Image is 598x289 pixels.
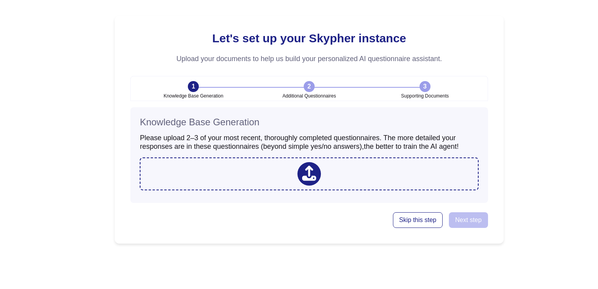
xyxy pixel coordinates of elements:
li: Supporting Documents [367,81,483,98]
h4: Knowledge Base Generation [140,117,478,128]
li: Additional Questionnaires [251,81,367,98]
span: Skip this step [399,217,436,223]
h1: Let's set up your Skypher instance [130,31,488,45]
h3: Please upload 2–3 of your most recent, thoroughly completed questionnaires. The more detailed you... [140,134,478,151]
div: 2 [304,81,315,92]
button: Next step [449,212,488,228]
button: Skip this step [393,212,443,228]
li: Knowledge Base Generation [135,81,251,98]
div: 1 [188,81,199,92]
h3: Upload your documents to help us build your personalized AI questionnaire assistant. [130,55,488,63]
div: 3 [420,81,430,92]
span: Next step [455,217,482,223]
